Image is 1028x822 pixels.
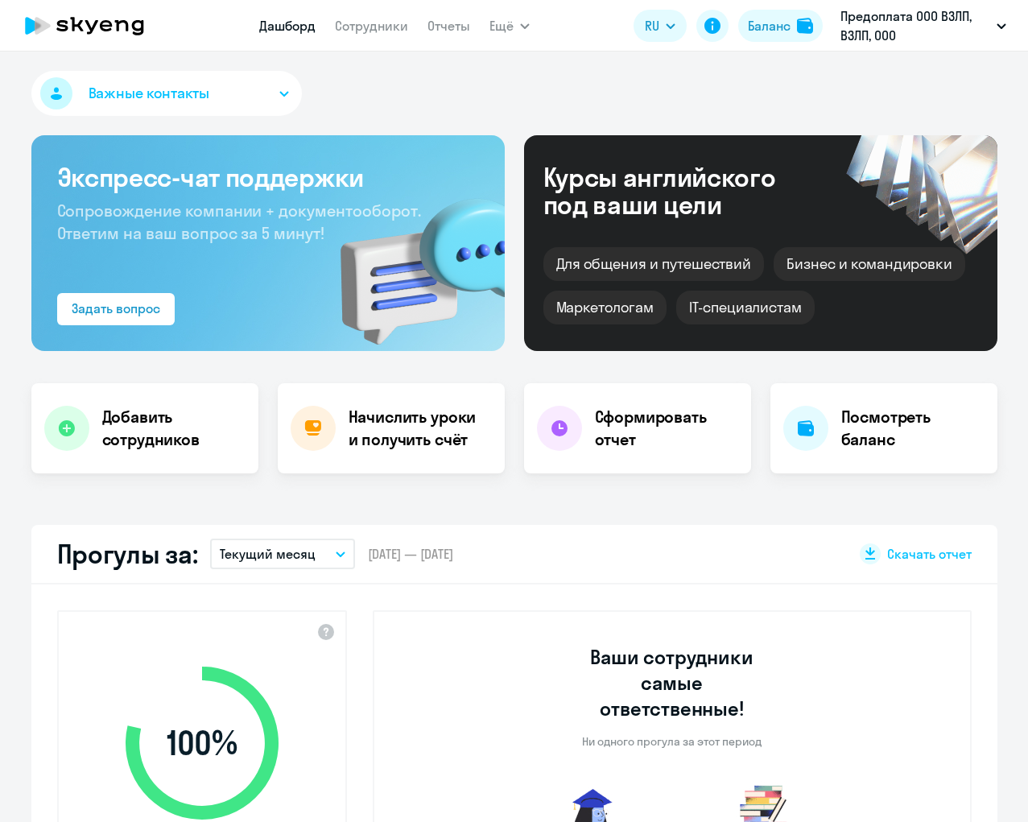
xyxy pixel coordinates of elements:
[634,10,687,42] button: RU
[220,544,316,564] p: Текущий месяц
[489,10,530,42] button: Ещё
[568,644,775,721] h3: Ваши сотрудники самые ответственные!
[57,293,175,325] button: Задать вопрос
[72,299,160,318] div: Задать вопрос
[109,724,295,762] span: 100 %
[368,545,453,563] span: [DATE] — [DATE]
[797,18,813,34] img: balance
[748,16,791,35] div: Баланс
[676,291,815,324] div: IT-специалистам
[102,406,246,451] h4: Добавить сотрудников
[259,18,316,34] a: Дашборд
[887,545,972,563] span: Скачать отчет
[595,406,738,451] h4: Сформировать отчет
[543,163,819,218] div: Курсы английского под ваши цели
[543,291,667,324] div: Маркетологам
[317,170,505,351] img: bg-img
[738,10,823,42] button: Балансbalance
[832,6,1014,45] button: Предоплата ООО ВЗЛП, ВЗЛП, ООО
[582,734,762,749] p: Ни одного прогула за этот период
[31,71,302,116] button: Важные контакты
[57,161,479,193] h3: Экспресс-чат поддержки
[427,18,470,34] a: Отчеты
[210,539,355,569] button: Текущий месяц
[645,16,659,35] span: RU
[543,247,765,281] div: Для общения и путешествий
[840,6,990,45] p: Предоплата ООО ВЗЛП, ВЗЛП, ООО
[774,247,965,281] div: Бизнес и командировки
[89,83,209,104] span: Важные контакты
[349,406,489,451] h4: Начислить уроки и получить счёт
[335,18,408,34] a: Сотрудники
[489,16,514,35] span: Ещё
[57,538,198,570] h2: Прогулы за:
[841,406,985,451] h4: Посмотреть баланс
[57,200,421,243] span: Сопровождение компании + документооборот. Ответим на ваш вопрос за 5 минут!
